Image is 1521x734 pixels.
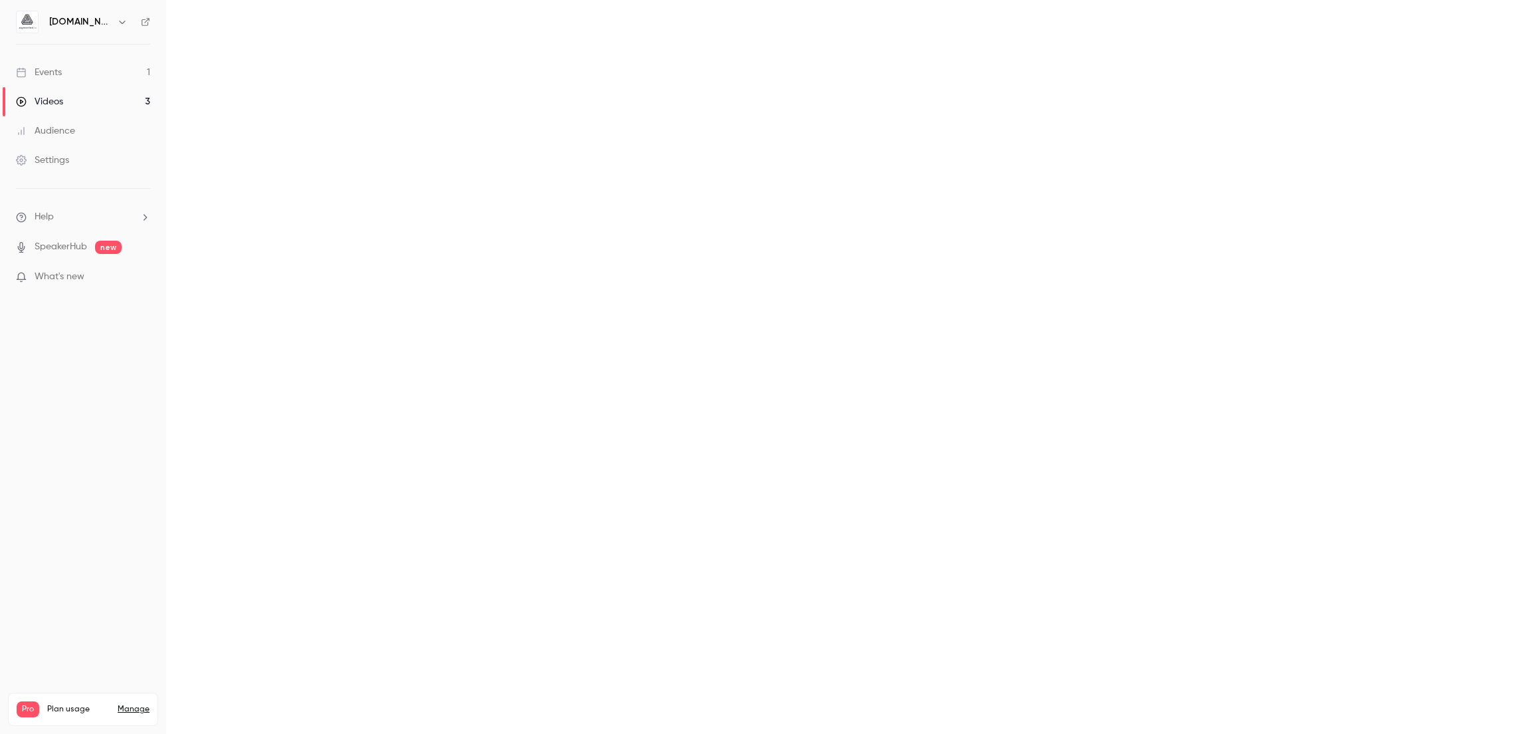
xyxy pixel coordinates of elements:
[16,124,75,138] div: Audience
[16,66,62,79] div: Events
[95,241,122,254] span: new
[16,210,150,224] li: help-dropdown-opener
[118,704,150,715] a: Manage
[16,95,63,108] div: Videos
[47,704,110,715] span: Plan usage
[16,154,69,167] div: Settings
[49,15,112,29] h6: [DOMAIN_NAME]
[35,270,84,284] span: What's new
[17,11,38,33] img: aigmented.io
[35,240,87,254] a: SpeakerHub
[17,701,39,717] span: Pro
[35,210,54,224] span: Help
